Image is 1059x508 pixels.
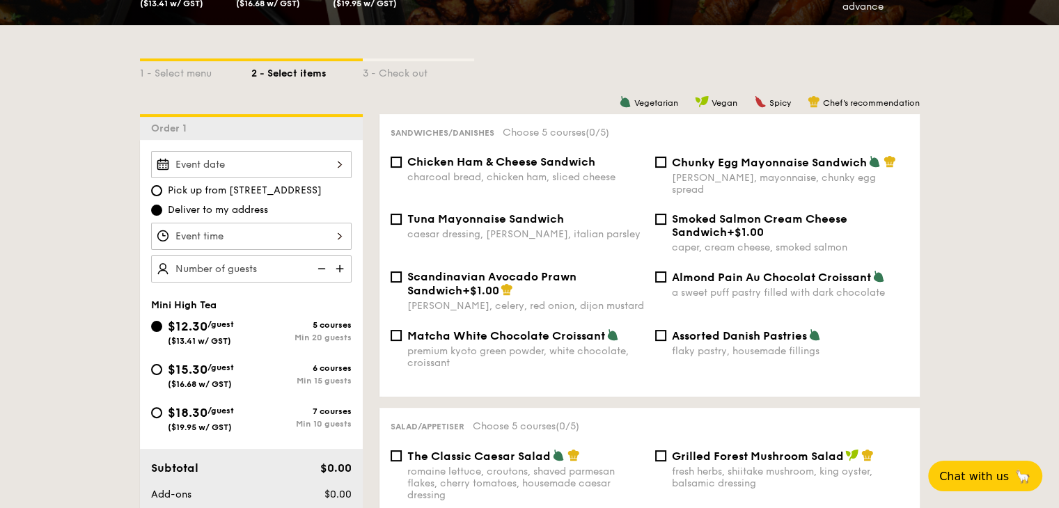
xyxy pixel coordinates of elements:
[151,461,198,475] span: Subtotal
[556,420,579,432] span: (0/5)
[1014,468,1031,484] span: 🦙
[207,406,234,415] span: /guest
[672,345,909,357] div: flaky pastry, housemade fillings
[655,157,666,168] input: Chunky Egg Mayonnaise Sandwich[PERSON_NAME], mayonnaise, chunky egg spread
[845,449,859,461] img: icon-vegan.f8ff3823.svg
[462,284,499,297] span: +$1.00
[151,185,162,196] input: Pick up from [STREET_ADDRESS]
[151,364,162,375] input: $15.30/guest($16.68 w/ GST)6 coursesMin 15 guests
[207,363,234,372] span: /guest
[754,95,767,108] img: icon-spicy.37a8142b.svg
[151,489,191,500] span: Add-ons
[407,155,595,168] span: Chicken Ham & Cheese Sandwich
[672,212,847,239] span: Smoked Salmon Cream Cheese Sandwich
[251,376,352,386] div: Min 15 guests
[168,422,232,432] span: ($19.95 w/ GST)
[168,379,232,389] span: ($16.68 w/ GST)
[939,470,1009,483] span: Chat with us
[391,271,402,283] input: Scandinavian Avocado Prawn Sandwich+$1.00[PERSON_NAME], celery, red onion, dijon mustard
[634,98,678,108] span: Vegetarian
[151,205,162,216] input: Deliver to my address
[655,330,666,341] input: Assorted Danish Pastriesflaky pastry, housemade fillings
[672,450,844,463] span: Grilled Forest Mushroom Salad
[861,449,874,461] img: icon-chef-hat.a58ddaea.svg
[251,333,352,342] div: Min 20 guests
[808,95,820,108] img: icon-chef-hat.a58ddaea.svg
[769,98,791,108] span: Spicy
[407,450,551,463] span: The Classic Caesar Salad
[808,328,821,341] img: icon-vegetarian.fe4039eb.svg
[391,330,402,341] input: Matcha White Chocolate Croissantpremium kyoto green powder, white chocolate, croissant
[473,420,579,432] span: Choose 5 courses
[884,155,896,168] img: icon-chef-hat.a58ddaea.svg
[251,419,352,429] div: Min 10 guests
[407,171,644,183] div: charcoal bread, chicken ham, sliced cheese
[407,212,564,225] span: Tuna Mayonnaise Sandwich
[619,95,632,108] img: icon-vegetarian.fe4039eb.svg
[501,283,513,296] img: icon-chef-hat.a58ddaea.svg
[168,203,268,217] span: Deliver to my address
[331,255,352,282] img: icon-add.58712e84.svg
[391,214,402,225] input: Tuna Mayonnaise Sandwichcaesar dressing, [PERSON_NAME], italian parsley
[151,151,352,178] input: Event date
[168,184,322,198] span: Pick up from [STREET_ADDRESS]
[151,122,192,134] span: Order 1
[672,287,909,299] div: a sweet puff pastry filled with dark chocolate
[251,363,352,373] div: 6 courses
[407,300,644,312] div: [PERSON_NAME], celery, red onion, dijon mustard
[320,461,351,475] span: $0.00
[672,329,807,342] span: Assorted Danish Pastries
[140,61,251,81] div: 1 - Select menu
[151,407,162,418] input: $18.30/guest($19.95 w/ GST)7 coursesMin 10 guests
[363,61,474,81] div: 3 - Check out
[391,450,402,461] input: The Classic Caesar Saladromaine lettuce, croutons, shaved parmesan flakes, cherry tomatoes, house...
[251,61,363,81] div: 2 - Select items
[407,329,605,342] span: Matcha White Chocolate Croissant
[928,461,1042,491] button: Chat with us🦙
[151,223,352,250] input: Event time
[207,319,234,329] span: /guest
[567,449,580,461] img: icon-chef-hat.a58ddaea.svg
[552,449,565,461] img: icon-vegetarian.fe4039eb.svg
[407,466,644,501] div: romaine lettuce, croutons, shaved parmesan flakes, cherry tomatoes, housemade caesar dressing
[324,489,351,500] span: $0.00
[407,345,644,369] div: premium kyoto green powder, white chocolate, croissant
[727,225,764,239] span: +$1.00
[151,299,217,311] span: Mini High Tea
[606,328,619,341] img: icon-vegetarian.fe4039eb.svg
[251,320,352,330] div: 5 courses
[672,156,867,169] span: Chunky Egg Mayonnaise Sandwich
[168,319,207,334] span: $12.30
[712,98,737,108] span: Vegan
[391,128,494,138] span: Sandwiches/Danishes
[251,406,352,416] div: 7 courses
[672,172,909,196] div: [PERSON_NAME], mayonnaise, chunky egg spread
[672,466,909,489] div: fresh herbs, shiitake mushroom, king oyster, balsamic dressing
[391,157,402,168] input: Chicken Ham & Cheese Sandwichcharcoal bread, chicken ham, sliced cheese
[695,95,709,108] img: icon-vegan.f8ff3823.svg
[868,155,881,168] img: icon-vegetarian.fe4039eb.svg
[655,450,666,461] input: Grilled Forest Mushroom Saladfresh herbs, shiitake mushroom, king oyster, balsamic dressing
[872,270,885,283] img: icon-vegetarian.fe4039eb.svg
[655,271,666,283] input: Almond Pain Au Chocolat Croissanta sweet puff pastry filled with dark chocolate
[168,405,207,420] span: $18.30
[823,98,920,108] span: Chef's recommendation
[407,270,576,297] span: Scandinavian Avocado Prawn Sandwich
[391,422,464,431] span: Salad/Appetiser
[586,127,609,138] span: (0/5)
[168,362,207,377] span: $15.30
[503,127,609,138] span: Choose 5 courses
[151,255,352,283] input: Number of guests
[168,336,231,346] span: ($13.41 w/ GST)
[672,271,871,284] span: Almond Pain Au Chocolat Croissant
[655,214,666,225] input: Smoked Salmon Cream Cheese Sandwich+$1.00caper, cream cheese, smoked salmon
[672,241,909,253] div: caper, cream cheese, smoked salmon
[407,228,644,240] div: caesar dressing, [PERSON_NAME], italian parsley
[310,255,331,282] img: icon-reduce.1d2dbef1.svg
[151,321,162,332] input: $12.30/guest($13.41 w/ GST)5 coursesMin 20 guests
